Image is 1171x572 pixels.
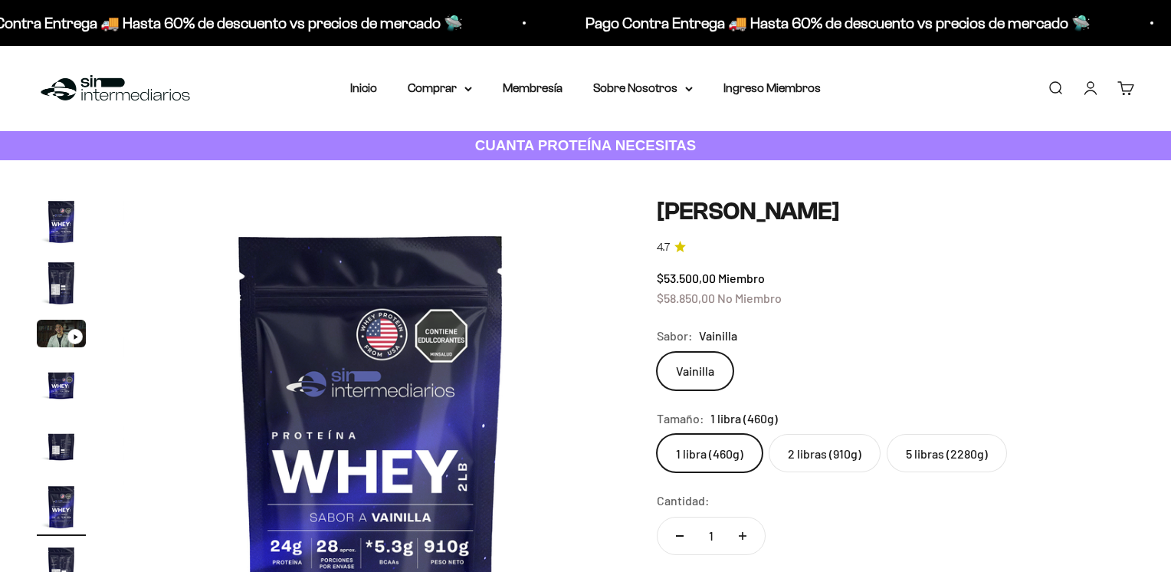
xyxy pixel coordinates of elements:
button: Ir al artículo 1 [37,197,86,251]
summary: Sobre Nosotros [593,78,693,98]
button: Reducir cantidad [658,518,702,554]
legend: Tamaño: [657,409,704,429]
a: Ingreso Miembros [723,81,821,94]
span: $53.500,00 [657,271,716,285]
img: Proteína Whey - Vainilla [37,360,86,409]
span: 1 libra (460g) [710,409,778,429]
label: Cantidad: [657,491,710,511]
button: Aumentar cantidad [720,518,765,554]
span: 4.7 [657,239,670,256]
button: Ir al artículo 5 [37,421,86,475]
img: Proteína Whey - Vainilla [37,197,86,246]
summary: Comprar [408,78,472,98]
a: Membresía [503,81,563,94]
span: Vainilla [699,326,737,346]
img: Proteína Whey - Vainilla [37,482,86,531]
legend: Sabor: [657,326,693,346]
strong: CUANTA PROTEÍNA NECESITAS [475,137,697,153]
span: Miembro [718,271,765,285]
button: Ir al artículo 2 [37,258,86,312]
span: $58.850,00 [657,291,715,305]
img: Proteína Whey - Vainilla [37,258,86,307]
a: 4.74.7 de 5.0 estrellas [657,239,1134,256]
a: Inicio [350,81,377,94]
button: Ir al artículo 6 [37,482,86,536]
button: Ir al artículo 3 [37,320,86,352]
button: Ir al artículo 4 [37,360,86,413]
img: Proteína Whey - Vainilla [37,421,86,470]
h1: [PERSON_NAME] [657,197,1134,226]
span: No Miembro [717,291,782,305]
p: Pago Contra Entrega 🚚 Hasta 60% de descuento vs precios de mercado 🛸 [579,11,1084,35]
